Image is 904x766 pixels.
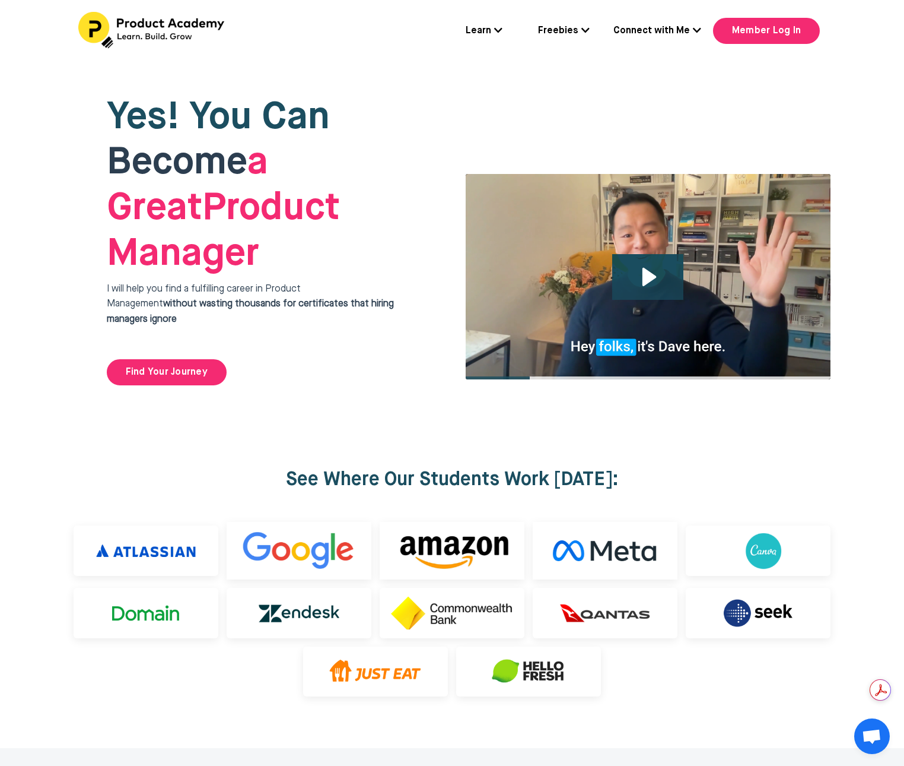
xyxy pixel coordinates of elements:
[612,254,684,300] button: Play Video: file-uploads/sites/127338/video/4ffeae-3e1-a2cd-5ad6-eac528a42_Why_I_built_product_ac...
[107,359,227,385] a: Find Your Journey
[107,299,394,324] strong: without wasting thousands for certificates that hiring managers ignore
[107,99,330,137] span: Yes! You Can
[713,18,820,44] a: Member Log In
[107,284,394,324] span: I will help you find a fulfilling career in Product Management
[538,24,590,39] a: Freebies
[286,470,619,489] strong: See Where Our Students Work [DATE]:
[78,12,227,49] img: Header Logo
[854,718,890,754] a: Open chat
[107,144,340,273] span: Product Manager
[613,24,701,39] a: Connect with Me
[107,144,247,182] span: Become
[107,144,268,227] strong: a Great
[466,24,502,39] a: Learn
